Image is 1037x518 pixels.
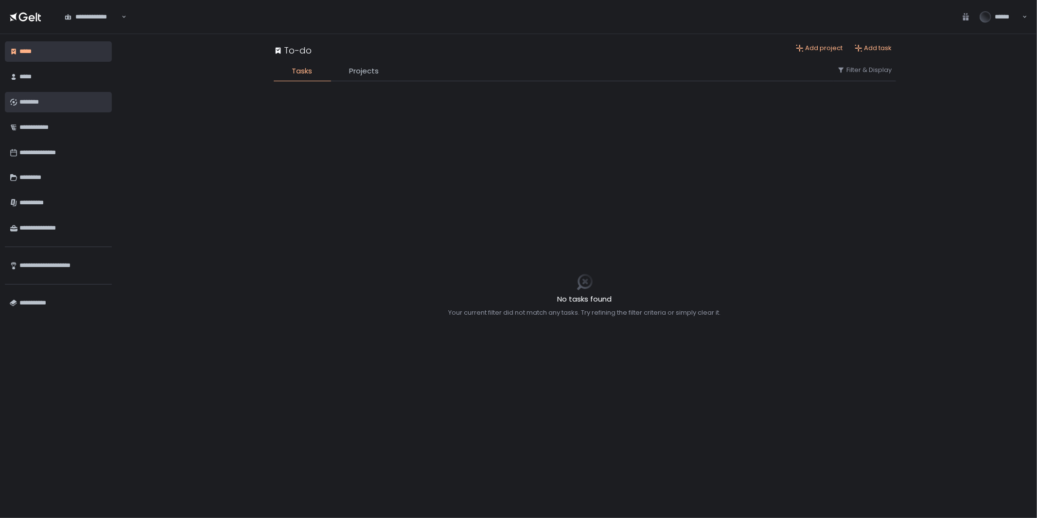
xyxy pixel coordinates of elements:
div: Search for option [58,6,126,27]
input: Search for option [120,12,121,22]
button: Add task [855,44,892,53]
span: Projects [350,66,379,77]
span: Tasks [292,66,313,77]
button: Add project [796,44,843,53]
div: To-do [274,44,312,57]
button: Filter & Display [837,66,892,74]
h2: No tasks found [449,294,721,305]
div: Your current filter did not match any tasks. Try refining the filter criteria or simply clear it. [449,308,721,317]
